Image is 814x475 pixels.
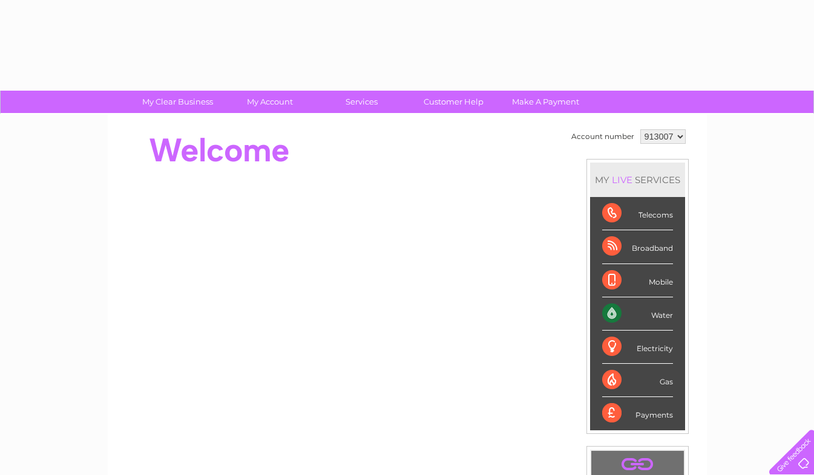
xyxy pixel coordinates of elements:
[312,91,412,113] a: Services
[568,126,637,147] td: Account number
[496,91,596,113] a: Make A Payment
[404,91,504,113] a: Customer Help
[602,297,673,331] div: Water
[602,197,673,230] div: Telecoms
[602,264,673,297] div: Mobile
[609,174,635,186] div: LIVE
[128,91,228,113] a: My Clear Business
[220,91,320,113] a: My Account
[594,454,681,475] a: .
[602,397,673,430] div: Payments
[602,230,673,263] div: Broadband
[602,331,673,364] div: Electricity
[602,364,673,397] div: Gas
[590,163,685,197] div: MY SERVICES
